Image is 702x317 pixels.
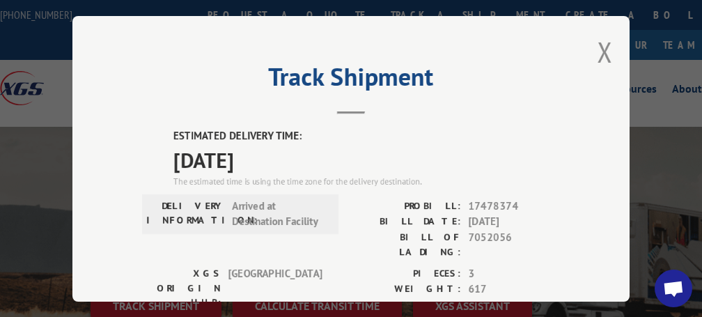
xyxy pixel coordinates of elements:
label: DELIVERY INFORMATION: [146,198,225,229]
label: PROBILL: [351,198,461,214]
h2: Track Shipment [142,67,560,93]
label: XGS ORIGIN HUB: [142,265,221,309]
button: Close modal [597,33,612,70]
span: [DATE] [468,214,560,230]
span: Arrived at Destination Facility [232,198,326,229]
span: 7052056 [468,229,560,258]
div: The estimated time is using the time zone for the delivery destination. [173,175,560,187]
label: BILL DATE: [351,214,461,230]
span: 3 [468,265,560,281]
span: [GEOGRAPHIC_DATA] [228,265,322,309]
div: Open chat [655,270,692,307]
span: 17478374 [468,198,560,214]
span: 617 [468,281,560,297]
label: BILL OF LADING: [351,229,461,258]
label: WEIGHT: [351,281,461,297]
label: ESTIMATED DELIVERY TIME: [173,128,560,144]
label: PIECES: [351,265,461,281]
span: [DATE] [173,144,560,175]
